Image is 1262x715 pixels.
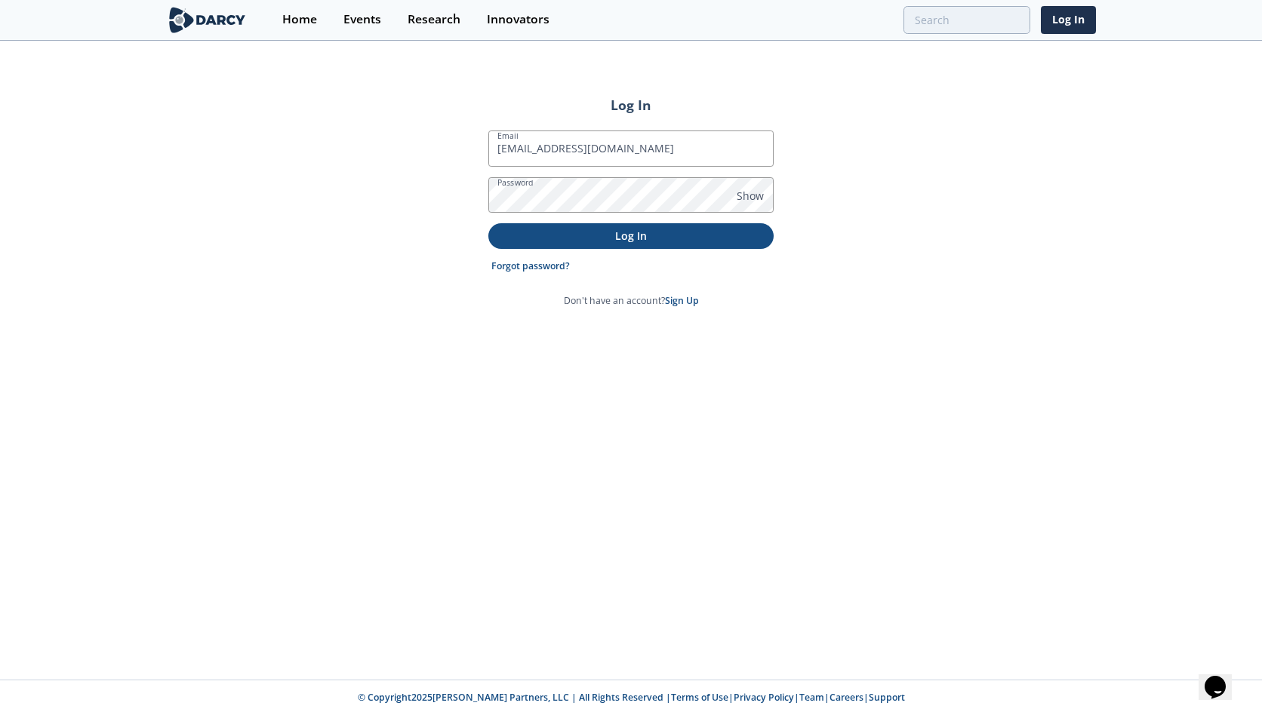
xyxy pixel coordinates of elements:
p: Log In [499,228,763,244]
label: Password [497,176,534,189]
a: Log In [1041,6,1096,34]
div: Events [343,14,381,26]
a: Terms of Use [671,691,728,704]
div: Research [408,14,460,26]
a: Team [799,691,824,704]
a: Careers [830,691,863,704]
a: Support [869,691,905,704]
p: Don't have an account? [564,294,699,308]
div: Innovators [487,14,549,26]
div: Home [282,14,317,26]
span: Show [737,188,764,204]
img: logo-wide.svg [166,7,248,33]
input: Advanced Search [903,6,1030,34]
p: © Copyright 2025 [PERSON_NAME] Partners, LLC | All Rights Reserved | | | | | [72,691,1190,704]
a: Sign Up [665,294,699,307]
a: Forgot password? [491,259,570,273]
a: Privacy Policy [734,691,794,704]
h2: Log In [488,95,774,115]
button: Log In [488,223,774,248]
iframe: chat widget [1199,655,1247,700]
label: Email [497,130,519,142]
